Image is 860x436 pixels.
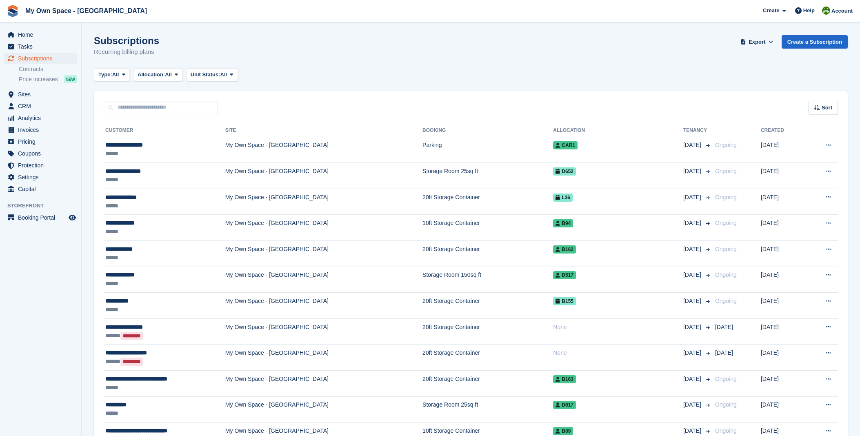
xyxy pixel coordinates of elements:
[553,323,683,331] div: None
[422,396,553,423] td: Storage Room 25sq ft
[761,137,805,163] td: [DATE]
[715,376,737,382] span: Ongoing
[18,89,67,100] span: Sites
[715,271,737,278] span: Ongoing
[553,427,573,435] span: B89
[715,298,737,304] span: Ongoing
[4,183,77,195] a: menu
[7,202,81,210] span: Storefront
[18,212,67,223] span: Booking Portal
[4,171,77,183] a: menu
[225,241,422,267] td: My Own Space - [GEOGRAPHIC_DATA]
[225,163,422,189] td: My Own Space - [GEOGRAPHIC_DATA]
[225,267,422,293] td: My Own Space - [GEOGRAPHIC_DATA]
[715,142,737,148] span: Ongoing
[18,171,67,183] span: Settings
[225,318,422,345] td: My Own Space - [GEOGRAPHIC_DATA]
[715,427,737,434] span: Ongoing
[422,215,553,241] td: 10ft Storage Container
[225,189,422,215] td: My Own Space - [GEOGRAPHIC_DATA]
[683,400,703,409] span: [DATE]
[422,267,553,293] td: Storage Room 150sq ft
[822,104,832,112] span: Sort
[19,76,58,83] span: Price increases
[18,29,67,40] span: Home
[422,293,553,319] td: 20ft Storage Container
[220,71,227,79] span: All
[763,7,779,15] span: Create
[112,71,119,79] span: All
[683,297,703,305] span: [DATE]
[761,396,805,423] td: [DATE]
[761,371,805,397] td: [DATE]
[782,35,848,49] a: Create a Subscription
[4,148,77,159] a: menu
[138,71,165,79] span: Allocation:
[191,71,220,79] span: Unit Status:
[18,160,67,171] span: Protection
[18,124,67,136] span: Invoices
[683,245,703,254] span: [DATE]
[683,427,703,435] span: [DATE]
[225,371,422,397] td: My Own Space - [GEOGRAPHIC_DATA]
[683,124,712,137] th: Tenancy
[715,168,737,174] span: Ongoing
[761,318,805,345] td: [DATE]
[18,148,67,159] span: Coupons
[19,65,77,73] a: Contracts
[739,35,775,49] button: Export
[4,124,77,136] a: menu
[761,163,805,189] td: [DATE]
[225,293,422,319] td: My Own Space - [GEOGRAPHIC_DATA]
[4,160,77,171] a: menu
[4,136,77,147] a: menu
[133,68,183,82] button: Allocation: All
[4,112,77,124] a: menu
[422,241,553,267] td: 20ft Storage Container
[803,7,815,15] span: Help
[715,194,737,200] span: Ongoing
[553,349,683,357] div: None
[683,375,703,383] span: [DATE]
[22,4,150,18] a: My Own Space - [GEOGRAPHIC_DATA]
[715,220,737,226] span: Ongoing
[94,47,159,57] p: Recurring billing plans
[4,212,77,223] a: menu
[186,68,238,82] button: Unit Status: All
[822,7,830,15] img: Keely
[553,194,573,202] span: L36
[553,271,576,279] span: D517
[761,345,805,371] td: [DATE]
[4,53,77,64] a: menu
[553,375,576,383] span: B163
[18,136,67,147] span: Pricing
[553,401,576,409] span: D617
[225,345,422,371] td: My Own Space - [GEOGRAPHIC_DATA]
[19,75,77,84] a: Price increases NEW
[4,41,77,52] a: menu
[98,71,112,79] span: Type:
[683,349,703,357] span: [DATE]
[761,215,805,241] td: [DATE]
[683,167,703,176] span: [DATE]
[18,183,67,195] span: Capital
[553,167,576,176] span: D652
[422,124,553,137] th: Booking
[553,297,576,305] span: B155
[225,215,422,241] td: My Own Space - [GEOGRAPHIC_DATA]
[18,100,67,112] span: CRM
[225,124,422,137] th: Site
[553,245,576,254] span: B162
[553,124,683,137] th: Allocation
[683,323,703,331] span: [DATE]
[422,371,553,397] td: 20ft Storage Container
[104,124,225,137] th: Customer
[422,137,553,163] td: Parking
[4,89,77,100] a: menu
[715,401,737,408] span: Ongoing
[683,219,703,227] span: [DATE]
[422,163,553,189] td: Storage Room 25sq ft
[683,193,703,202] span: [DATE]
[761,241,805,267] td: [DATE]
[553,219,573,227] span: B94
